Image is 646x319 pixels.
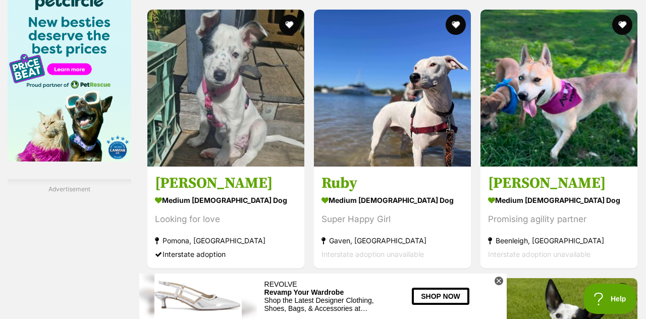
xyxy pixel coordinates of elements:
[583,284,636,314] iframe: Help Scout Beacon - Open
[273,14,330,31] button: SHOP NOW
[155,247,297,261] div: Interstate adoption
[125,15,243,23] div: Revamp Your Wardrobe
[446,15,466,35] button: favourite
[155,193,297,207] strong: medium [DEMOGRAPHIC_DATA] Dog
[321,174,463,193] h3: Ruby
[125,23,243,39] div: Shop the Latest Designer Clothing, Shoes, Bags, & Accessories at REVOLVE
[155,212,297,226] div: Looking for love
[488,212,630,226] div: Promising agility partner
[488,234,630,247] strong: Beenleigh, [GEOGRAPHIC_DATA]
[480,166,637,269] a: [PERSON_NAME] medium [DEMOGRAPHIC_DATA] Dog Promising agility partner Beenleigh, [GEOGRAPHIC_DATA...
[147,166,304,269] a: [PERSON_NAME] medium [DEMOGRAPHIC_DATA] Dog Looking for love Pomona, [GEOGRAPHIC_DATA] Interstate...
[321,234,463,247] strong: Gaven, [GEOGRAPHIC_DATA]
[612,15,632,35] button: favourite
[279,15,299,35] button: favourite
[314,10,471,167] img: Ruby - Australian Kelpie x American Staffordshire Terrier Dog
[125,7,243,15] div: REVOLVE
[488,193,630,207] strong: medium [DEMOGRAPHIC_DATA] Dog
[314,166,471,269] a: Ruby medium [DEMOGRAPHIC_DATA] Dog Super Happy Girl Gaven, [GEOGRAPHIC_DATA] Interstate adoption ...
[321,193,463,207] strong: medium [DEMOGRAPHIC_DATA] Dog
[155,174,297,193] h3: [PERSON_NAME]
[147,10,304,167] img: Elsa - Australian Kelpie Dog
[321,212,463,226] div: Super Happy Girl
[488,174,630,193] h3: [PERSON_NAME]
[480,10,637,167] img: Bonnie - Siberian Husky Dog
[155,234,297,247] strong: Pomona, [GEOGRAPHIC_DATA]
[488,250,590,258] span: Interstate adoption unavailable
[321,250,424,258] span: Interstate adoption unavailable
